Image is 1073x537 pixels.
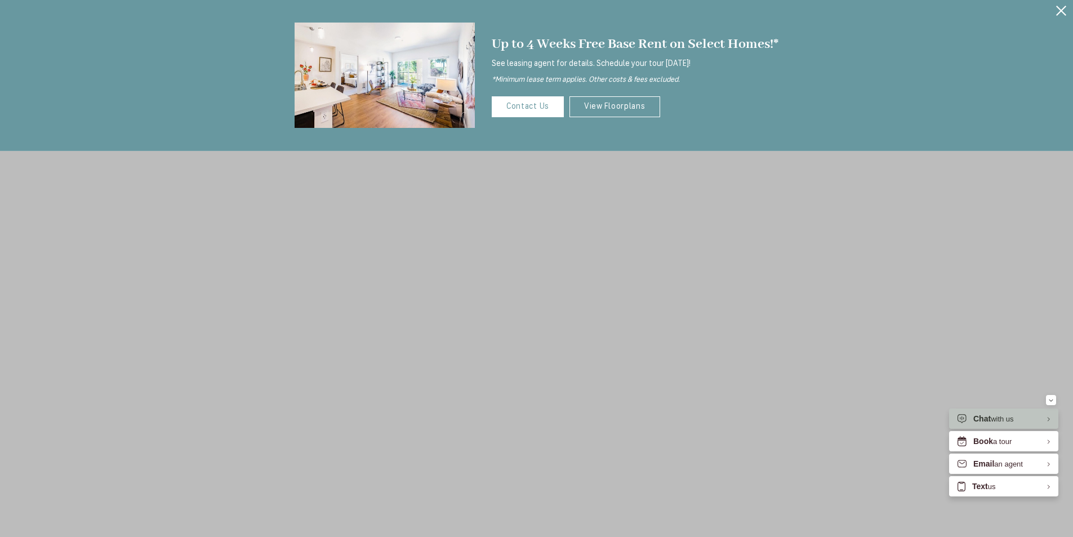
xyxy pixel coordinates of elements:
[295,23,475,128] img: Settle into comfort at Wellstone
[492,96,564,117] a: Contact Us
[492,76,778,85] div: *Minimum lease term applies. Other costs & fees excluded.
[492,33,778,55] div: Up to 4 Weeks Free Base Rent on Select Homes!*
[569,96,660,117] a: View Floorplans
[492,58,778,70] p: See leasing agent for details. Schedule your tour [DATE]!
